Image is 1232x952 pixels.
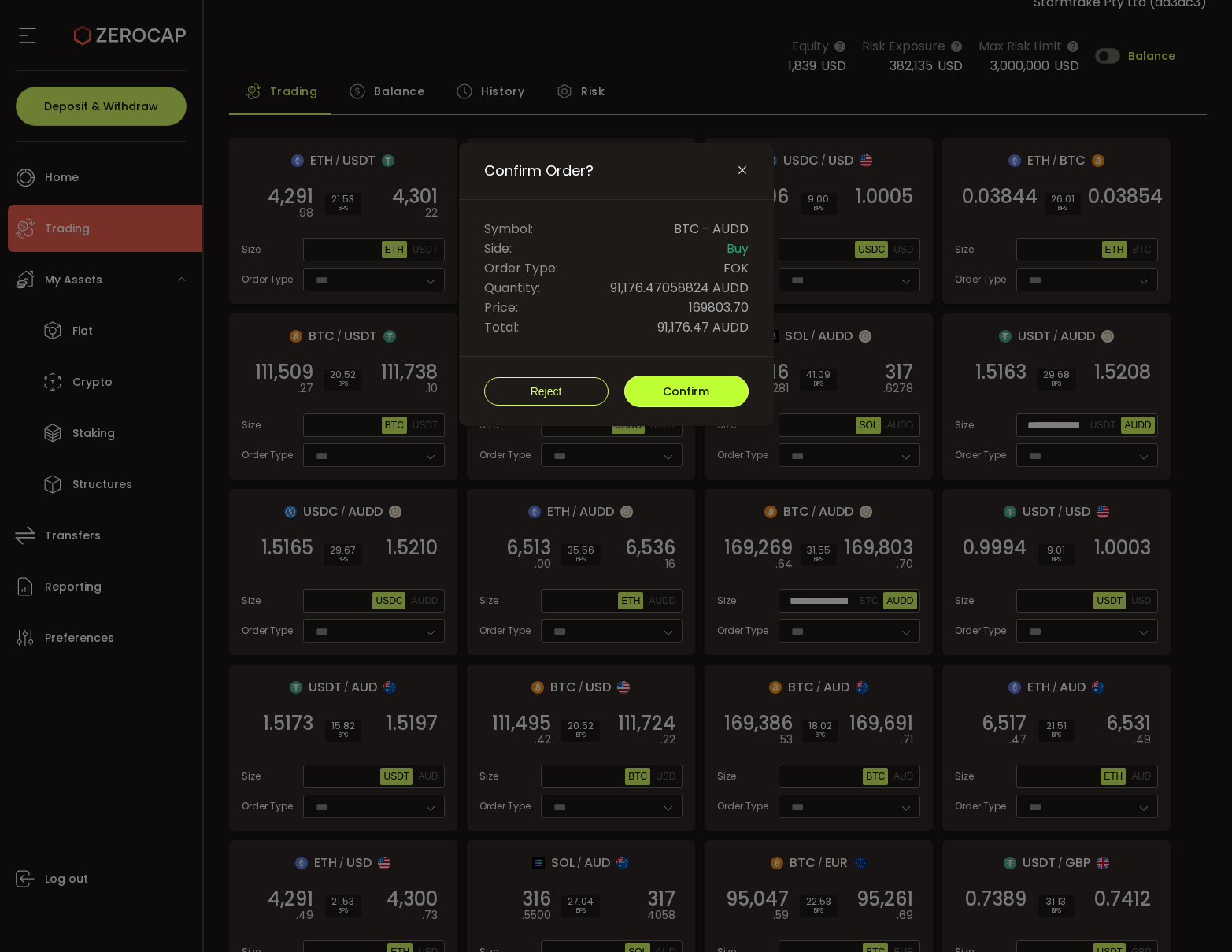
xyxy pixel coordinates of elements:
[484,278,540,298] span: Quantity:
[674,219,749,239] span: BTC - AUDD
[459,143,774,426] div: Confirm Order?
[663,383,709,399] span: Confirm
[610,278,749,298] span: 91,176.47058824 AUDD
[723,258,749,278] span: FOK
[531,385,562,398] span: Reject
[484,219,533,239] span: Symbol:
[484,258,558,278] span: Order Type:
[736,164,749,178] button: Close
[484,239,512,258] span: Side:
[727,239,749,258] span: Buy
[657,317,749,337] span: 91,176.47 AUDD
[484,317,519,337] span: Total:
[1045,782,1232,952] iframe: Chat Widget
[484,298,518,317] span: Price:
[624,376,749,407] button: Confirm
[484,377,609,406] button: Reject
[484,161,594,180] span: Confirm Order?
[689,298,749,317] span: 169803.70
